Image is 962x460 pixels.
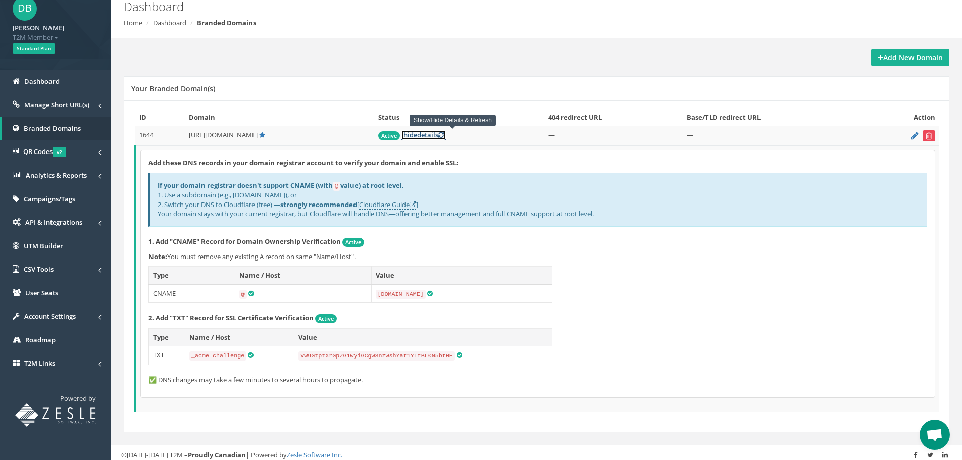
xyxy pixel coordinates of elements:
div: Show/Hide Details & Refresh [410,115,496,126]
h5: Your Branded Domain(s) [131,85,215,92]
th: Type [149,328,185,346]
code: @ [239,290,247,299]
code: vw9GtptXrGpZG1wyiGCgw3nzwshYat1YLtBL0N5btHE [298,351,455,361]
th: Name / Host [235,267,371,285]
span: Account Settings [24,312,76,321]
th: Action [867,109,939,126]
strong: Proudly Canadian [188,450,246,459]
strong: Branded Domains [197,18,256,27]
th: Value [294,328,552,346]
strong: 1. Add "CNAME" Record for Domain Ownership Verification [148,237,341,246]
span: Standard Plan [13,43,55,54]
div: ©[DATE]-[DATE] T2M – | Powered by [121,450,952,460]
span: Active [342,238,364,247]
a: Dashboard [153,18,186,27]
th: Domain [185,109,374,126]
span: Analytics & Reports [26,171,87,180]
b: If your domain registrar doesn't support CNAME (with value) at root level, [158,181,404,190]
strong: 2. Add "TXT" Record for SSL Certificate Verification [148,313,314,322]
span: Campaigns/Tags [24,194,75,203]
span: [URL][DOMAIN_NAME] [189,130,258,139]
p: ✅ DNS changes may take a few minutes to several hours to propagate. [148,375,927,385]
a: Zesle Software Inc. [287,450,342,459]
span: API & Integrations [25,218,82,227]
td: CNAME [149,284,235,303]
th: Status [374,109,544,126]
span: Roadmap [25,335,56,344]
span: Active [378,131,400,140]
strong: [PERSON_NAME] [13,23,64,32]
th: Value [371,267,552,285]
strong: Add New Domain [878,53,943,62]
th: Name / Host [185,328,294,346]
span: Dashboard [24,77,60,86]
strong: Add these DNS records in your domain registrar account to verify your domain and enable SSL: [148,158,459,167]
div: 1. Use a subdomain (e.g., [DOMAIN_NAME]), or 2. Switch your DNS to Cloudflare (free) — [ ] Your d... [148,173,927,227]
b: Note: [148,252,167,261]
td: — [544,126,683,146]
span: hide [403,130,417,139]
th: Type [149,267,235,285]
a: [PERSON_NAME] T2M Member [13,21,98,42]
a: Home [124,18,142,27]
img: T2M URL Shortener powered by Zesle Software Inc. [15,403,96,427]
td: — [683,126,867,146]
span: CSV Tools [24,265,54,274]
a: [hidedetails] [401,130,446,140]
p: You must remove any existing A record on same "Name/Host". [148,252,927,262]
a: Default [259,130,265,139]
span: Active [315,314,337,323]
code: [DOMAIN_NAME] [376,290,426,299]
a: Add New Domain [871,49,949,66]
span: v2 [53,147,66,157]
div: Open chat [920,420,950,450]
span: Powered by [60,394,96,403]
td: 1644 [135,126,185,146]
code: _acme-challenge [189,351,246,361]
th: ID [135,109,185,126]
span: T2M Member [13,33,98,42]
b: strongly recommended [280,200,357,209]
span: UTM Builder [24,241,63,250]
span: Manage Short URL(s) [24,100,89,109]
a: Cloudflare Guide [359,200,416,210]
span: QR Codes [23,147,66,156]
span: User Seats [25,288,58,297]
span: Branded Domains [24,124,81,133]
th: 404 redirect URL [544,109,683,126]
code: @ [333,182,340,191]
span: T2M Links [24,359,55,368]
td: TXT [149,346,185,365]
th: Base/TLD redirect URL [683,109,867,126]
